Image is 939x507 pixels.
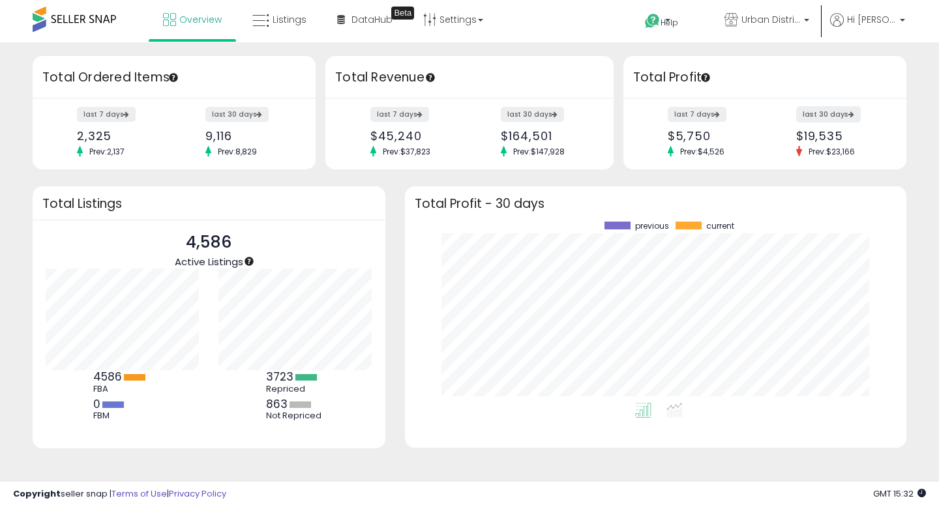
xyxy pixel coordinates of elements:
span: previous [635,222,669,231]
div: Tooltip anchor [168,72,179,83]
i: Get Help [644,13,661,29]
div: 2,325 [77,129,164,143]
div: Tooltip anchor [700,72,711,83]
label: last 7 days [668,107,726,122]
div: $45,240 [370,129,460,143]
b: 863 [266,396,288,412]
span: 2025-10-9 15:32 GMT [873,487,926,500]
div: Repriced [266,384,325,394]
a: Hi [PERSON_NAME] [830,13,905,42]
span: Prev: 8,829 [211,146,263,157]
label: last 7 days [77,107,136,122]
span: Prev: $4,526 [674,146,731,157]
a: Privacy Policy [169,487,226,500]
b: 0 [93,396,100,412]
h3: Total Profit - 30 days [415,199,897,209]
div: Tooltip anchor [243,255,255,267]
span: current [706,222,734,231]
span: DataHub [351,13,393,26]
label: last 30 days [501,107,564,122]
span: Prev: 2,137 [83,146,131,157]
label: last 7 days [370,107,429,122]
a: Terms of Use [112,487,167,500]
label: last 30 days [205,107,269,122]
div: Tooltip anchor [425,72,436,83]
p: 4,586 [175,230,243,255]
span: Prev: $23,166 [802,146,861,157]
div: $5,750 [668,129,755,143]
span: Listings [273,13,306,26]
span: Hi [PERSON_NAME] [847,13,896,26]
h3: Total Profit [633,68,897,87]
span: Urban Distribution Group [741,13,800,26]
span: Prev: $37,823 [376,146,437,157]
div: FBM [93,411,152,421]
span: Overview [179,13,222,26]
div: Not Repriced [266,411,325,421]
h3: Total Revenue [335,68,604,87]
div: 9,116 [205,129,293,143]
div: seller snap | | [13,488,226,500]
a: Help [634,3,704,42]
span: Help [661,17,678,28]
b: 4586 [93,369,122,384]
b: 3723 [266,369,293,384]
div: $19,535 [796,129,884,143]
div: Tooltip anchor [391,7,414,20]
div: FBA [93,384,152,394]
h3: Total Listings [42,199,376,209]
h3: Total Ordered Items [42,68,306,87]
strong: Copyright [13,487,61,500]
div: $164,501 [501,129,590,143]
span: Prev: $147,928 [507,146,571,157]
label: last 30 days [796,106,861,123]
span: Active Listings [175,255,243,268]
